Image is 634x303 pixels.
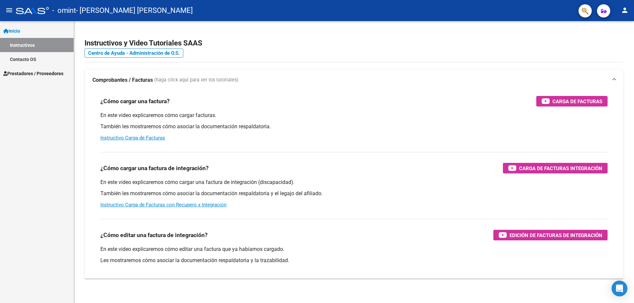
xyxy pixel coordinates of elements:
p: En este video explicaremos cómo cargar una factura de integración (discapacidad). [100,179,608,186]
div: Comprobantes / Facturas (haga click aquí para ver los tutoriales) [85,91,623,279]
span: - [PERSON_NAME] [PERSON_NAME] [76,3,193,18]
a: Instructivo Carga de Facturas [100,135,165,141]
span: Prestadores / Proveedores [3,70,63,77]
button: Edición de Facturas de integración [493,230,608,240]
p: En este video explicaremos cómo editar una factura que ya habíamos cargado. [100,246,608,253]
div: Open Intercom Messenger [612,281,627,296]
strong: Comprobantes / Facturas [92,76,153,84]
span: - omint [52,3,76,18]
span: Edición de Facturas de integración [510,231,602,239]
h2: Instructivos y Video Tutoriales SAAS [85,37,623,49]
span: Inicio [3,27,20,35]
span: Carga de Facturas Integración [519,164,602,172]
p: También les mostraremos cómo asociar la documentación respaldatoria. [100,123,608,130]
mat-icon: person [621,6,629,14]
p: Les mostraremos cómo asociar la documentación respaldatoria y la trazabilidad. [100,257,608,264]
button: Carga de Facturas Integración [503,163,608,173]
h3: ¿Cómo cargar una factura de integración? [100,164,209,173]
h3: ¿Cómo editar una factura de integración? [100,230,208,240]
button: Carga de Facturas [536,96,608,106]
span: (haga click aquí para ver los tutoriales) [154,76,238,84]
a: Instructivo Carga de Facturas con Recupero x Integración [100,202,227,208]
span: Carga de Facturas [552,97,602,106]
mat-icon: menu [5,6,13,14]
a: Centro de Ayuda - Administración de O.S. [85,48,183,58]
mat-expansion-panel-header: Comprobantes / Facturas (haga click aquí para ver los tutoriales) [85,70,623,91]
p: En este video explicaremos cómo cargar facturas. [100,112,608,119]
p: También les mostraremos cómo asociar la documentación respaldatoria y el legajo del afiliado. [100,190,608,197]
h3: ¿Cómo cargar una factura? [100,97,170,106]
